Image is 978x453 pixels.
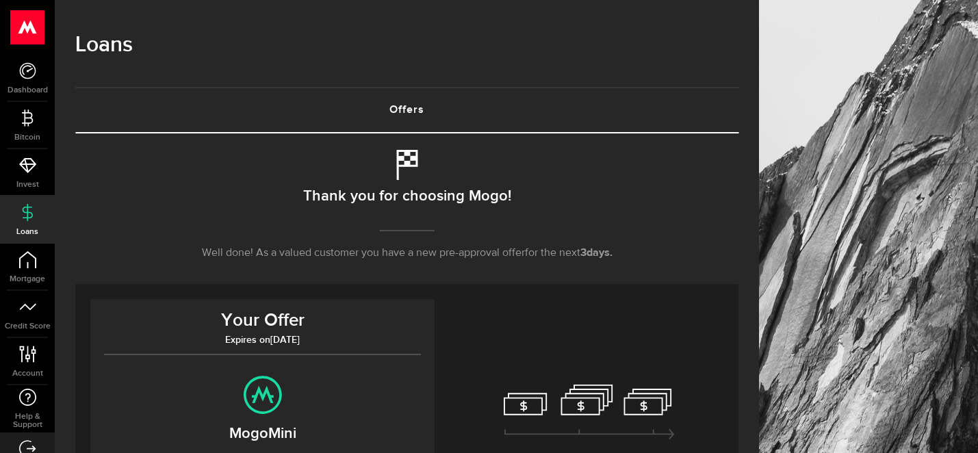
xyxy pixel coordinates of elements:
[270,334,300,346] span: [DATE]
[75,27,738,63] h1: Loans
[75,88,738,132] a: Offers
[921,396,978,453] iframe: LiveChat chat widget
[104,333,421,346] p: Expires on
[303,182,511,211] h2: Thank you for choosing Mogo!
[525,248,580,259] span: for the next
[104,422,421,445] h2: MogoMini
[587,248,613,259] span: days.
[75,87,738,133] ul: Tabs Navigation
[104,315,421,328] h2: Your Offer
[202,248,525,259] span: Well done! As a valued customer you have a new pre-approval offer
[580,248,587,259] span: 3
